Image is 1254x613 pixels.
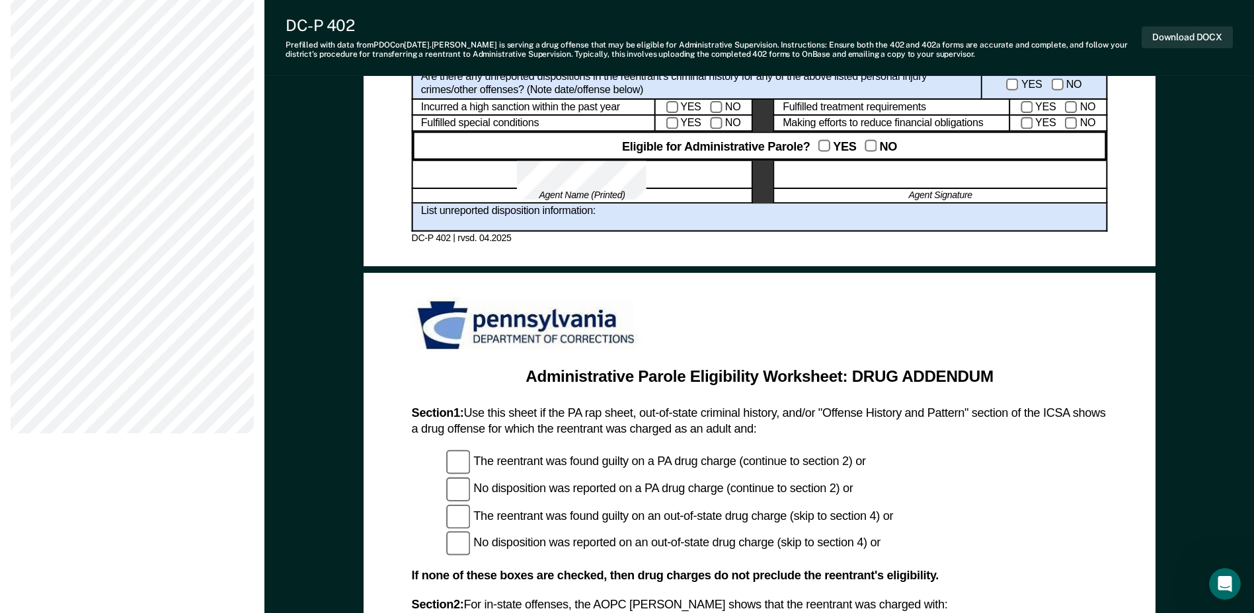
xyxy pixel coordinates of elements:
[422,367,1096,387] div: Administrative Parole Eligibility Worksheet: DRUG ADDENDUM
[411,568,1107,584] div: If none of these boxes are checked, then drug charges do not preclude the reentrant's eligibility.
[655,116,752,132] div: YES NO
[1010,116,1107,132] div: YES NO
[446,477,1107,501] div: No disposition was reported on a PA drug charge (continue to section 2) or
[411,132,1107,161] div: Eligible for Administrative Parole? YES NO
[411,598,463,611] b: Section 2 :
[773,116,1010,132] div: Making efforts to reduce financial obligations
[411,189,752,203] div: Agent Name (Printed)
[411,69,982,99] div: Are there any unreported dispositions in the reentrant's criminal history for any of the above li...
[1142,26,1233,48] button: Download DOCX
[1010,99,1107,116] div: YES NO
[411,406,1107,437] div: Use this sheet if the PA rap sheet, out-of-state criminal history, and/or "Offense History and Pa...
[286,40,1142,59] div: Prefilled with data from PDOC on [DATE] . [PERSON_NAME] is serving a drug offense that may be eli...
[773,189,1107,203] div: Agent Signature
[773,99,1010,116] div: Fulfilled treatment requirements
[446,504,1107,528] div: The reentrant was found guilty on an out-of-state drug charge (skip to section 4) or
[446,530,1107,555] div: No disposition was reported on an out-of-state drug charge (skip to section 4) or
[655,99,752,116] div: YES NO
[411,297,645,355] img: PDOC Logo
[411,406,463,419] b: Section 1 :
[411,203,1107,232] div: List unreported disposition information:
[446,451,1107,475] div: The reentrant was found guilty on a PA drug charge (continue to section 2) or
[982,69,1107,99] div: YES NO
[411,116,654,132] div: Fulfilled special conditions
[286,16,1142,35] div: DC-P 402
[411,232,1107,244] div: DC-P 402 | rvsd. 04.2025
[411,99,654,116] div: Incurred a high sanction within the past year
[1209,568,1241,600] iframe: Intercom live chat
